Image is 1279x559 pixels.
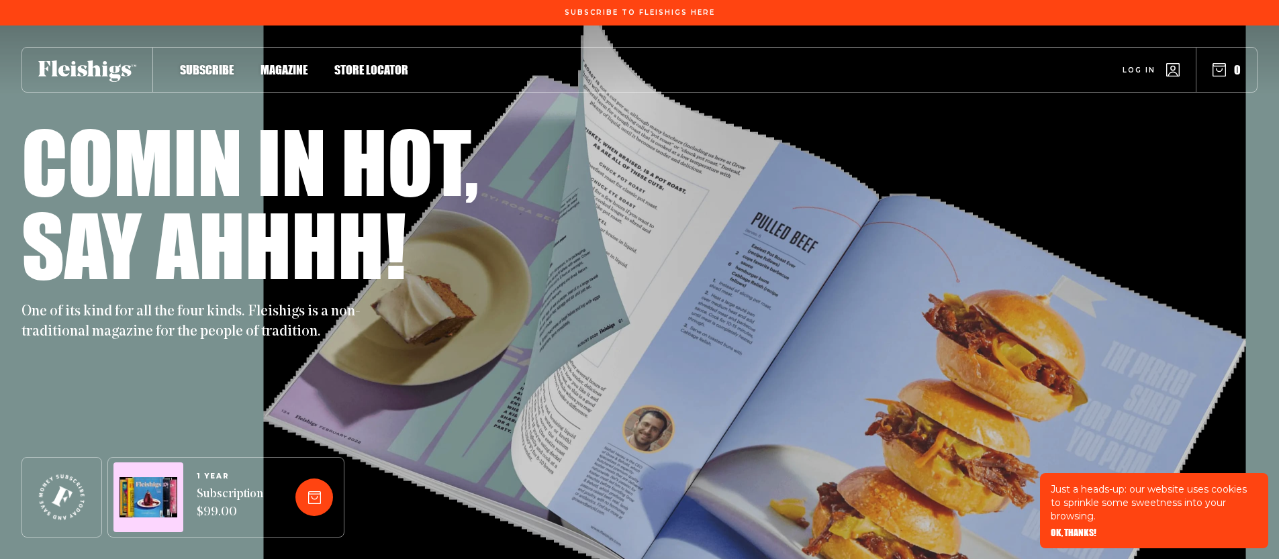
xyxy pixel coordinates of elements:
[1123,65,1155,75] span: Log in
[21,302,371,342] p: One of its kind for all the four kinds. Fleishigs is a non-traditional magazine for the people of...
[1213,62,1241,77] button: 0
[197,486,263,522] span: Subscription $99.00
[21,203,406,286] h1: Say ahhhh!
[180,62,234,77] span: Subscribe
[260,62,307,77] span: Magazine
[1051,528,1096,538] button: OK, THANKS!
[120,477,177,518] img: Magazines image
[21,119,479,203] h1: Comin in hot,
[197,472,263,522] a: 1 YEARSubscription $99.00
[1123,63,1180,77] a: Log in
[197,472,263,480] span: 1 YEAR
[180,60,234,79] a: Subscribe
[334,60,408,79] a: Store locator
[562,9,718,15] a: Subscribe To Fleishigs Here
[1051,482,1258,523] p: Just a heads-up: our website uses cookies to sprinkle some sweetness into your browsing.
[260,60,307,79] a: Magazine
[334,62,408,77] span: Store locator
[565,9,715,17] span: Subscribe To Fleishigs Here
